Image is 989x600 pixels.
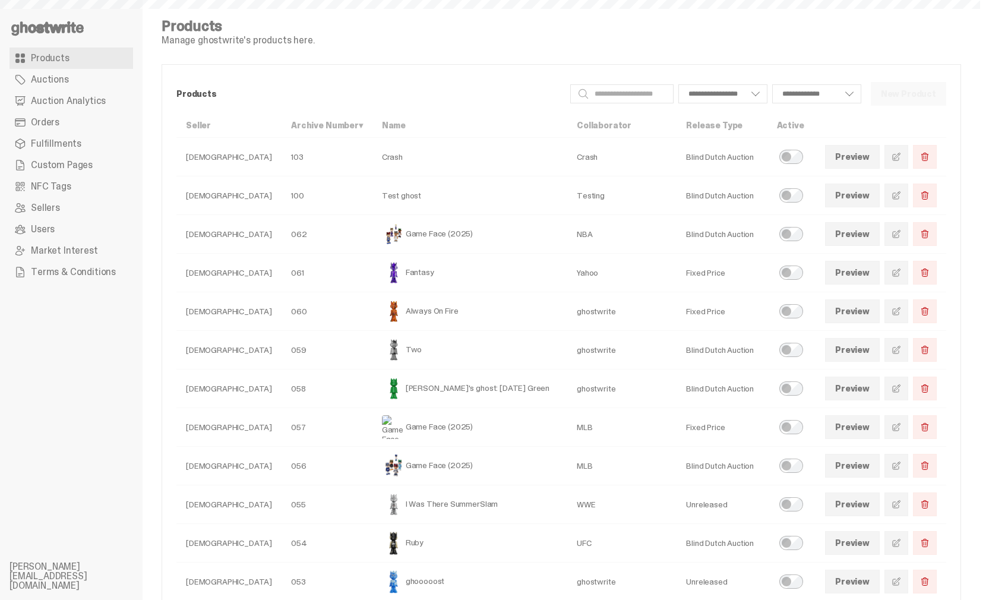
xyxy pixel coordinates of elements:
td: [DEMOGRAPHIC_DATA] [176,485,282,524]
span: Sellers [31,203,60,213]
a: Auction Analytics [10,90,133,112]
td: [DEMOGRAPHIC_DATA] [176,331,282,370]
a: Active [777,120,804,131]
td: 062 [282,215,372,254]
td: [DEMOGRAPHIC_DATA] [176,215,282,254]
td: [DEMOGRAPHIC_DATA] [176,408,282,447]
td: MLB [567,447,677,485]
td: [DEMOGRAPHIC_DATA] [176,524,282,563]
span: ▾ [359,120,363,131]
a: Fulfillments [10,133,133,154]
img: Two [382,338,406,362]
a: Market Interest [10,240,133,261]
a: Preview [825,415,880,439]
button: Delete Product [913,492,937,516]
a: NFC Tags [10,176,133,197]
td: Blind Dutch Auction [677,215,767,254]
a: Preview [825,184,880,207]
td: 054 [282,524,372,563]
td: Ruby [372,524,567,563]
img: Game Face (2025) [382,415,406,439]
img: Fantasy [382,261,406,285]
td: NBA [567,215,677,254]
td: Blind Dutch Auction [677,331,767,370]
button: Delete Product [913,299,937,323]
button: Delete Product [913,222,937,246]
th: Release Type [677,113,767,138]
td: 060 [282,292,372,331]
td: Crash [372,138,567,176]
td: 056 [282,447,372,485]
img: Game Face (2025) [382,454,406,478]
td: 103 [282,138,372,176]
span: Auctions [31,75,69,84]
th: Collaborator [567,113,677,138]
td: 057 [282,408,372,447]
th: Seller [176,113,282,138]
span: Fulfillments [31,139,81,149]
td: ghostwrite [567,370,677,408]
td: Unreleased [677,485,767,524]
button: Delete Product [913,377,937,400]
img: ghooooost [382,570,406,593]
td: WWE [567,485,677,524]
a: Preview [825,531,880,555]
button: Delete Product [913,261,937,285]
a: Custom Pages [10,154,133,176]
td: Blind Dutch Auction [677,370,767,408]
a: Orders [10,112,133,133]
td: [DEMOGRAPHIC_DATA] [176,370,282,408]
img: Schrödinger's ghost: Sunday Green [382,377,406,400]
a: Sellers [10,197,133,219]
p: Manage ghostwrite's products here. [162,36,315,45]
td: 100 [282,176,372,215]
td: 059 [282,331,372,370]
a: Terms & Conditions [10,261,133,283]
button: Delete Product [913,454,937,478]
td: [DEMOGRAPHIC_DATA] [176,447,282,485]
a: Preview [825,222,880,246]
td: UFC [567,524,677,563]
span: Custom Pages [31,160,93,170]
td: Fixed Price [677,254,767,292]
td: Blind Dutch Auction [677,176,767,215]
button: Delete Product [913,184,937,207]
a: Preview [825,145,880,169]
td: Blind Dutch Auction [677,138,767,176]
td: 058 [282,370,372,408]
td: Fantasy [372,254,567,292]
td: MLB [567,408,677,447]
img: Game Face (2025) [382,222,406,246]
button: Delete Product [913,338,937,362]
td: ghostwrite [567,292,677,331]
a: Preview [825,338,880,362]
img: Ruby [382,531,406,555]
td: Game Face (2025) [372,447,567,485]
td: [DEMOGRAPHIC_DATA] [176,254,282,292]
button: Delete Product [913,415,937,439]
a: Preview [825,454,880,478]
td: Crash [567,138,677,176]
td: Test ghost [372,176,567,215]
a: Preview [825,261,880,285]
img: I Was There SummerSlam [382,492,406,516]
a: Preview [825,492,880,516]
li: [PERSON_NAME][EMAIL_ADDRESS][DOMAIN_NAME] [10,562,152,590]
td: Blind Dutch Auction [677,447,767,485]
span: Products [31,53,69,63]
td: Blind Dutch Auction [677,524,767,563]
h4: Products [162,19,315,33]
td: ghostwrite [567,331,677,370]
th: Name [372,113,567,138]
a: Preview [825,570,880,593]
td: [PERSON_NAME]'s ghost: [DATE] Green [372,370,567,408]
td: Two [372,331,567,370]
td: Always On Fire [372,292,567,331]
a: Auctions [10,69,133,90]
a: Archive Number▾ [291,120,363,131]
span: Market Interest [31,246,98,255]
td: 061 [282,254,372,292]
td: Fixed Price [677,408,767,447]
td: [DEMOGRAPHIC_DATA] [176,176,282,215]
p: Products [176,90,561,98]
